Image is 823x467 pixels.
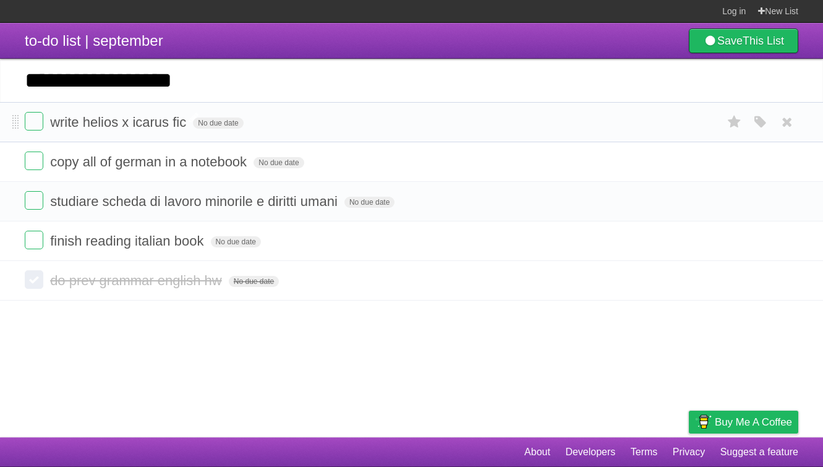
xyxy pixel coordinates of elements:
[25,270,43,289] label: Done
[193,118,243,129] span: No due date
[25,112,43,131] label: Done
[25,231,43,249] label: Done
[211,236,261,247] span: No due date
[565,440,615,464] a: Developers
[689,28,798,53] a: SaveThis List
[695,411,712,432] img: Buy me a coffee
[524,440,550,464] a: About
[229,276,279,287] span: No due date
[743,35,784,47] b: This List
[689,411,798,434] a: Buy me a coffee
[254,157,304,168] span: No due date
[25,152,43,170] label: Done
[50,194,341,209] span: studiare scheda di lavoro minorile e diritti umani
[50,273,225,288] span: do prev grammar english hw
[50,233,207,249] span: finish reading italian book
[50,114,189,130] span: write helios x icarus fic
[344,197,394,208] span: No due date
[673,440,705,464] a: Privacy
[50,154,250,169] span: copy all of german in a notebook
[631,440,658,464] a: Terms
[25,32,163,49] span: to-do list | september
[723,112,746,132] label: Star task
[25,191,43,210] label: Done
[715,411,792,433] span: Buy me a coffee
[720,440,798,464] a: Suggest a feature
